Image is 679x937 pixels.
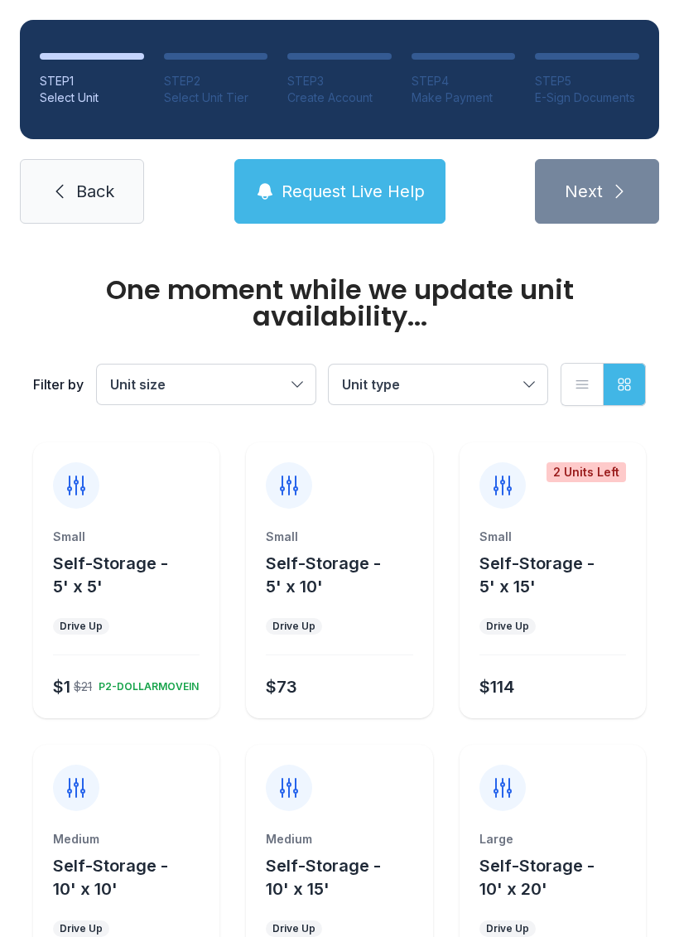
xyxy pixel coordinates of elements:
[97,365,315,404] button: Unit size
[60,922,103,935] div: Drive Up
[535,89,639,106] div: E-Sign Documents
[266,854,426,901] button: Self-Storage - 10' x 15'
[287,89,392,106] div: Create Account
[412,89,516,106] div: Make Payment
[342,376,400,393] span: Unit type
[53,856,168,899] span: Self-Storage - 10' x 10'
[53,854,213,901] button: Self-Storage - 10' x 10'
[40,73,144,89] div: STEP 1
[60,620,103,633] div: Drive Up
[76,180,114,203] span: Back
[53,529,200,545] div: Small
[479,552,639,598] button: Self-Storage - 5' x 15'
[33,277,646,330] div: One moment while we update unit availability...
[164,73,268,89] div: STEP 2
[92,674,199,693] div: P2-DOLLARMOVEIN
[272,620,315,633] div: Drive Up
[110,376,166,393] span: Unit size
[272,922,315,935] div: Drive Up
[565,180,603,203] span: Next
[74,679,92,695] div: $21
[479,529,626,545] div: Small
[266,552,426,598] button: Self-Storage - 5' x 10'
[266,831,412,848] div: Medium
[329,365,547,404] button: Unit type
[479,675,514,698] div: $114
[535,73,639,89] div: STEP 5
[266,856,381,899] span: Self-Storage - 10' x 15'
[53,831,200,848] div: Medium
[486,620,529,633] div: Drive Up
[40,89,144,106] div: Select Unit
[547,462,626,482] div: 2 Units Left
[53,552,213,598] button: Self-Storage - 5' x 5'
[164,89,268,106] div: Select Unit Tier
[53,553,168,596] span: Self-Storage - 5' x 5'
[479,553,595,596] span: Self-Storage - 5' x 15'
[486,922,529,935] div: Drive Up
[479,854,639,901] button: Self-Storage - 10' x 20'
[412,73,516,89] div: STEP 4
[33,374,84,394] div: Filter by
[266,529,412,545] div: Small
[479,856,595,899] span: Self-Storage - 10' x 20'
[282,180,425,203] span: Request Live Help
[266,553,381,596] span: Self-Storage - 5' x 10'
[287,73,392,89] div: STEP 3
[266,675,297,698] div: $73
[53,675,70,698] div: $1
[479,831,626,848] div: Large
